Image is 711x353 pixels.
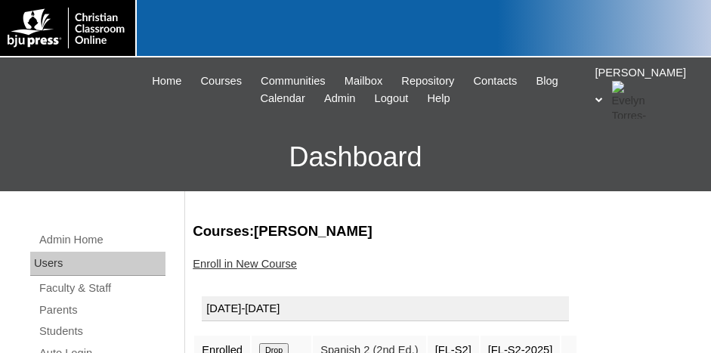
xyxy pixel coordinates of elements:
[38,279,165,298] a: Faculty & Staff
[252,90,312,107] a: Calendar
[427,90,450,107] span: Help
[261,73,326,90] span: Communities
[528,73,565,90] a: Blog
[152,73,181,90] span: Home
[375,90,409,107] span: Logout
[317,90,363,107] a: Admin
[193,221,696,241] h3: Courses:[PERSON_NAME]
[8,8,128,48] img: logo-white.png
[465,73,524,90] a: Contacts
[595,65,697,119] div: [PERSON_NAME]
[612,81,650,119] img: Evelyn Torres-Lopez
[8,123,703,191] h3: Dashboard
[260,90,304,107] span: Calendar
[401,73,454,90] span: Repository
[394,73,462,90] a: Repository
[324,90,356,107] span: Admin
[38,322,165,341] a: Students
[144,73,189,90] a: Home
[30,252,165,276] div: Users
[38,301,165,320] a: Parents
[202,296,569,322] div: [DATE]-[DATE]
[536,73,558,90] span: Blog
[253,73,333,90] a: Communities
[367,90,416,107] a: Logout
[38,231,165,249] a: Admin Home
[193,73,249,90] a: Courses
[200,73,242,90] span: Courses
[345,73,383,90] span: Mailbox
[473,73,517,90] span: Contacts
[193,258,297,270] a: Enroll in New Course
[337,73,391,90] a: Mailbox
[419,90,457,107] a: Help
